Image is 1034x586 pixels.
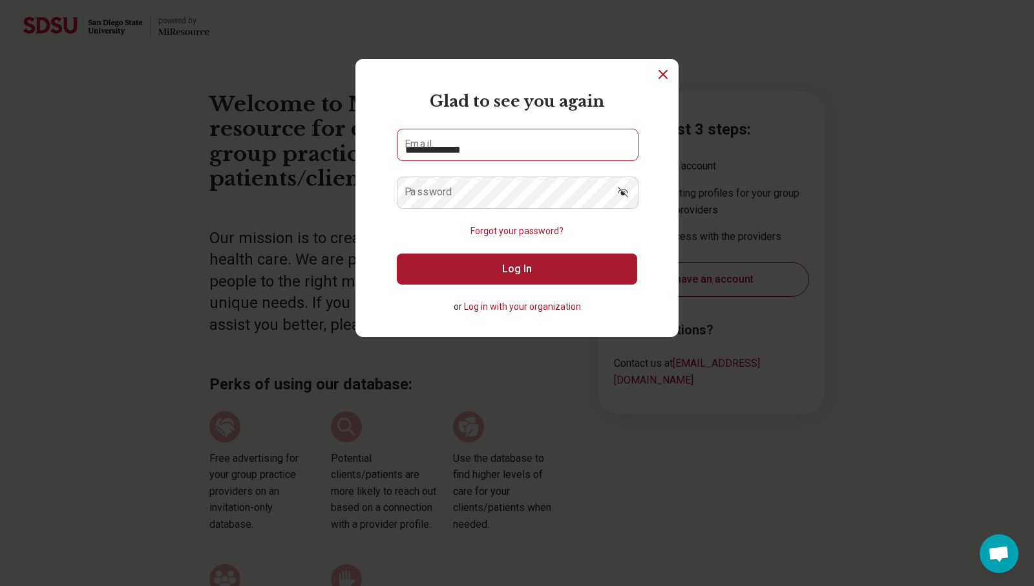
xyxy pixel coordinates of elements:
[397,300,637,314] p: or
[397,254,637,285] button: Log In
[405,187,452,197] label: Password
[609,177,637,208] button: Show password
[355,59,679,337] section: Login Dialog
[470,224,564,238] button: Forgot your password?
[397,90,637,113] h2: Glad to see you again
[464,300,581,314] button: Log in with your organization
[655,67,671,82] button: Dismiss
[405,139,432,149] label: Email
